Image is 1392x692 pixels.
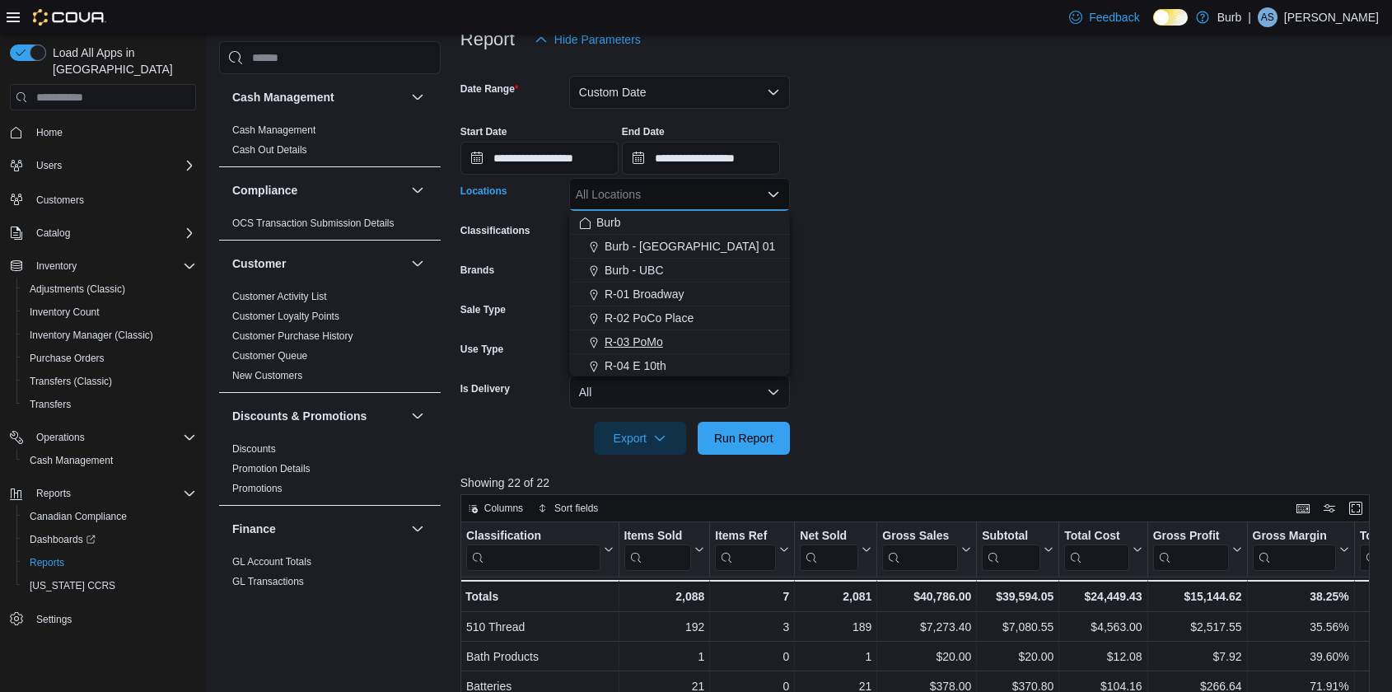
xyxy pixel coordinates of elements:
[882,617,971,637] div: $7,273.40
[219,213,441,240] div: Compliance
[16,449,203,472] button: Cash Management
[23,348,196,368] span: Purchase Orders
[1064,529,1128,571] div: Total Cost
[232,483,283,494] a: Promotions
[232,575,304,588] span: GL Transactions
[605,334,663,350] span: R-03 PoMo
[882,529,971,571] button: Gross Sales
[23,325,160,345] a: Inventory Manager (Classic)
[569,376,790,409] button: All
[1089,9,1139,26] span: Feedback
[624,529,691,571] div: Items Sold
[36,227,70,240] span: Catalog
[605,358,666,374] span: R-04 E 10th
[30,484,77,503] button: Reports
[30,510,127,523] span: Canadian Compliance
[624,617,704,637] div: 192
[715,529,789,571] button: Items Ref
[219,439,441,505] div: Discounts & Promotions
[30,398,71,411] span: Transfers
[3,426,203,449] button: Operations
[1152,617,1241,637] div: $2,517.55
[23,530,196,549] span: Dashboards
[232,576,304,587] a: GL Transactions
[715,529,776,545] div: Items Ref
[30,610,78,629] a: Settings
[30,428,196,447] span: Operations
[30,156,196,175] span: Users
[1252,587,1348,606] div: 38.25%
[767,188,780,201] button: Close list of options
[569,76,790,109] button: Custom Date
[232,89,334,105] h3: Cash Management
[1152,587,1241,606] div: $15,144.62
[569,211,790,235] button: Burb
[232,144,307,156] a: Cash Out Details
[569,283,790,306] button: R-01 Broadway
[715,587,789,606] div: 7
[16,370,203,393] button: Transfers (Classic)
[232,556,311,568] a: GL Account Totals
[461,498,530,518] button: Columns
[16,393,203,416] button: Transfers
[569,259,790,283] button: Burb - UBC
[232,124,315,136] a: Cash Management
[232,290,327,303] span: Customer Activity List
[466,529,600,545] div: Classification
[460,125,507,138] label: Start Date
[1284,7,1379,27] p: [PERSON_NAME]
[622,142,780,175] input: Press the down key to open a popover containing a calendar.
[882,587,971,606] div: $40,786.00
[882,529,958,571] div: Gross Sales
[3,222,203,245] button: Catalog
[982,617,1053,637] div: $7,080.55
[466,617,614,637] div: 510 Thread
[466,647,614,666] div: Bath Products
[23,451,196,470] span: Cash Management
[232,443,276,455] a: Discounts
[23,507,196,526] span: Canadian Compliance
[232,555,311,568] span: GL Account Totals
[36,259,77,273] span: Inventory
[605,286,684,302] span: R-01 Broadway
[16,574,203,597] button: [US_STATE] CCRS
[232,408,367,424] h3: Discounts & Promotions
[232,521,276,537] h3: Finance
[460,82,519,96] label: Date Range
[232,217,395,229] a: OCS Transaction Submission Details
[715,617,789,637] div: 3
[30,223,77,243] button: Catalog
[30,283,125,296] span: Adjustments (Classic)
[460,382,510,395] label: Is Delivery
[219,552,441,598] div: Finance
[30,189,196,209] span: Customers
[1152,529,1228,571] div: Gross Profit
[16,347,203,370] button: Purchase Orders
[16,505,203,528] button: Canadian Compliance
[23,372,119,391] a: Transfers (Classic)
[715,529,776,571] div: Items Ref
[982,587,1053,606] div: $39,594.05
[23,395,196,414] span: Transfers
[3,187,203,211] button: Customers
[1258,7,1278,27] div: Alex Specht
[36,159,62,172] span: Users
[30,556,64,569] span: Reports
[232,255,404,272] button: Customer
[3,607,203,631] button: Settings
[23,279,196,299] span: Adjustments (Classic)
[232,521,404,537] button: Finance
[604,422,676,455] span: Export
[800,617,871,637] div: 189
[23,507,133,526] a: Canadian Compliance
[232,291,327,302] a: Customer Activity List
[528,23,647,56] button: Hide Parameters
[1064,529,1128,545] div: Total Cost
[982,529,1040,545] div: Subtotal
[460,30,515,49] h3: Report
[232,442,276,456] span: Discounts
[23,553,71,573] a: Reports
[605,262,664,278] span: Burb - UBC
[30,306,100,319] span: Inventory Count
[1261,7,1274,27] span: AS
